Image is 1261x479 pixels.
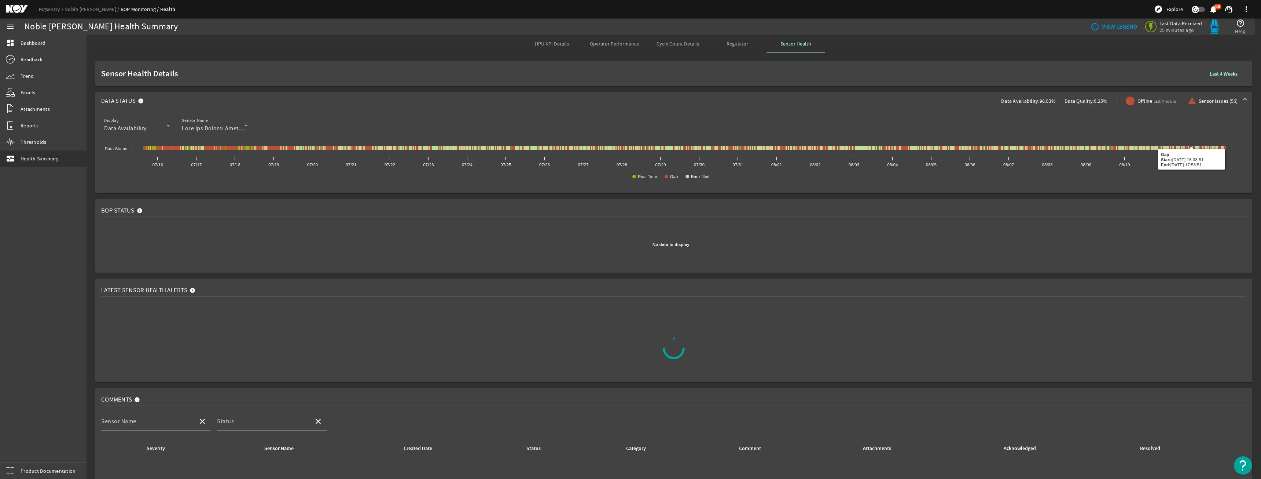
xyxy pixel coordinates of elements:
[1151,3,1186,15] button: Explore
[21,467,76,475] span: Product Documentation
[494,444,579,453] div: Status
[1159,27,1202,33] span: 25 minutes ago
[182,118,208,123] mat-label: Sensor Name
[965,163,975,167] text: 08/06
[1094,98,1107,104] span: 6.25%
[1224,5,1233,14] mat-icon: support_agent
[104,118,118,123] mat-label: Display
[1238,0,1255,18] button: more_vert
[198,417,207,426] mat-icon: close
[105,146,127,151] text: Data Status
[264,444,294,453] div: Sensor Name
[147,444,165,453] div: Severity
[314,417,323,426] mat-icon: close
[423,163,434,167] text: 07/23
[1081,163,1091,167] text: 08/09
[1236,19,1245,28] mat-icon: help_outline
[863,444,891,453] div: Attachments
[698,444,807,453] div: Comment
[6,22,15,31] mat-icon: menu
[535,41,569,46] span: HPU KPI Details
[1065,98,1094,104] span: Data Quality:
[217,418,234,425] mat-label: Status
[849,163,859,167] text: 08/03
[1204,67,1243,80] button: Last 4 Weeks
[1042,163,1053,167] text: 08/08
[694,163,705,167] text: 07/30
[101,92,147,110] mat-panel-title: Data Status
[1185,94,1240,108] button: Sensor Issues (56)
[191,163,202,167] text: 07/17
[21,155,59,162] span: Health Summary
[1166,6,1183,13] span: Explore
[160,6,176,13] a: Health
[1137,97,1176,105] span: Offline
[101,396,132,403] span: Comments
[1207,19,1222,34] img: Bluepod.svg
[657,41,699,46] span: Cycle Count Details
[1140,444,1160,453] div: Resolved
[780,41,811,46] span: Sensor Health
[655,163,666,167] text: 07/29
[952,444,1092,453] div: Acknowledged
[21,89,36,96] span: Panels
[1209,6,1217,13] button: 66
[1209,5,1218,14] mat-icon: notifications
[95,92,1252,110] mat-expansion-panel-header: Data StatusData Availability:98.03%Data Quality:6.25%Offlinelast 4 hoursSensor Issues (56)
[771,163,782,167] text: 08/01
[21,138,47,146] span: Thresholds
[1188,97,1194,105] mat-icon: warning
[216,444,348,453] div: Sensor Name
[268,163,279,167] text: 07/19
[500,163,511,167] text: 07/25
[1091,22,1096,31] mat-icon: info_outline
[101,418,136,425] mat-label: Sensor Name
[1158,163,1169,167] text: 08/11
[385,163,395,167] text: 07/22
[152,163,163,167] text: 07/16
[526,444,541,453] div: Status
[6,39,15,47] mat-icon: dashboard
[638,174,657,179] text: Real Time
[101,70,1201,77] span: Sensor Health Details
[356,444,485,453] div: Created Date
[101,287,187,294] span: Latest Sensor Health Alerts
[1159,20,1202,27] span: Last Data Received
[21,105,50,113] span: Attachments
[590,41,639,46] span: Operator Performance
[1120,163,1130,167] text: 08/10
[101,207,135,214] span: BOP Status
[462,163,473,167] text: 07/24
[65,6,121,12] a: Noble [PERSON_NAME]
[230,163,240,167] text: 07/18
[21,72,34,80] span: Trend
[21,122,38,129] span: Reports
[1003,163,1014,167] text: 08/07
[626,444,646,453] div: Category
[1101,444,1204,453] div: Resolved
[727,41,748,46] span: Regulator
[1004,444,1036,453] div: Acknowledged
[95,110,1252,193] div: Data StatusData Availability:98.03%Data Quality:6.25%Offlinelast 4 hoursSensor Issues (56)
[926,163,937,167] text: 08/05
[346,163,356,167] text: 07/21
[539,163,550,167] text: 07/26
[887,163,898,167] text: 08/04
[121,6,160,12] a: BOP Monitoring
[24,23,178,30] div: Noble [PERSON_NAME] Health Summary
[1234,456,1252,475] button: Open Resource Center
[1210,70,1238,77] b: Last 4 Weeks
[810,163,820,167] text: 08/02
[1102,23,1137,30] b: VIEW LEGEND
[307,163,318,167] text: 07/20
[1199,97,1238,105] span: Sensor Issues (56)
[739,444,761,453] div: Comment
[670,174,678,179] text: Gap
[21,56,43,63] span: Readback
[617,163,627,167] text: 07/28
[816,444,944,453] div: Attachments
[578,163,588,167] text: 07/27
[588,444,690,453] div: Category
[1154,98,1176,104] span: last 4 hours
[652,242,690,247] text: No data to display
